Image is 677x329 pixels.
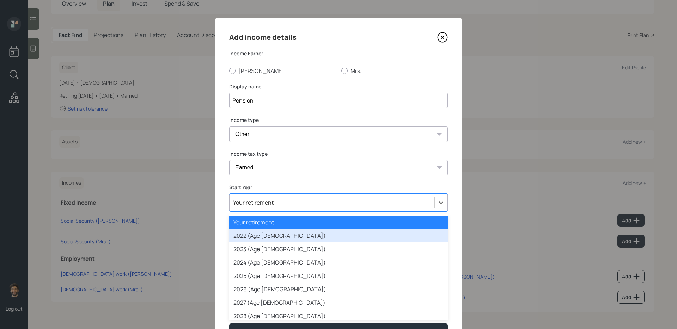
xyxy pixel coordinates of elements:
[229,256,448,269] div: 2024 (Age [DEMOGRAPHIC_DATA])
[229,83,448,90] label: Display name
[229,216,448,229] div: Your retirement
[229,309,448,323] div: 2028 (Age [DEMOGRAPHIC_DATA])
[229,50,448,57] label: Income Earner
[229,269,448,283] div: 2025 (Age [DEMOGRAPHIC_DATA])
[233,199,274,206] div: Your retirement
[229,67,336,75] label: [PERSON_NAME]
[341,67,448,75] label: Mrs.
[229,184,448,191] label: Start Year
[229,296,448,309] div: 2027 (Age [DEMOGRAPHIC_DATA])
[229,229,448,242] div: 2022 (Age [DEMOGRAPHIC_DATA])
[229,150,448,157] label: Income tax type
[229,117,448,124] label: Income type
[229,242,448,256] div: 2023 (Age [DEMOGRAPHIC_DATA])
[229,32,297,43] h4: Add income details
[229,283,448,296] div: 2026 (Age [DEMOGRAPHIC_DATA])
